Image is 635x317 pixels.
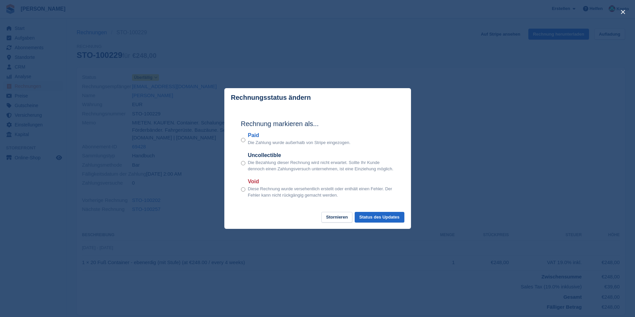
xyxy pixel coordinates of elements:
button: close [618,7,628,17]
button: Status des Updates [355,212,404,223]
p: Rechnungsstatus ändern [231,94,311,101]
label: Paid [248,131,351,139]
button: Stornieren [321,212,352,223]
label: Void [248,178,394,186]
p: Die Zahlung wurde außerhalb von Stripe eingezogen. [248,139,351,146]
h2: Rechnung markieren als... [241,119,394,129]
p: Diese Rechnung wurde versehentlich erstellt oder enthält einen Fehler. Der Fehler kann nicht rück... [248,186,394,199]
p: Die Bezahlung dieser Rechnung wird nicht erwartet. Sollte Ihr Kunde dennoch einen Zahlungsversuch... [248,159,394,172]
label: Uncollectible [248,151,394,159]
